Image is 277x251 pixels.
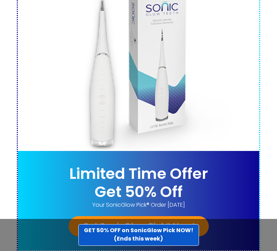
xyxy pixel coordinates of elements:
span: Your SonicGlow Pick® Order [DATE] [18,201,259,209]
strong: GET 50% OFF on SonicGlow Pick NOW! (Ends this week) [84,226,193,243]
h2: Limited Time Offer [18,165,259,183]
h2: Get 50% Off [18,183,259,201]
a: GET 50% OFF on SonicGlow Pick NOW!(Ends this week) [78,224,199,246]
a: Get SonicGlow Pick® Now! [69,216,209,236]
